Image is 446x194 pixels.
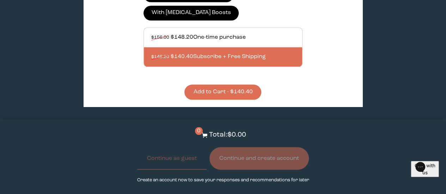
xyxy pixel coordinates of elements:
[137,177,309,183] p: Create an account now to save your responses and recommendations for later
[209,130,246,140] p: Total: $0.00
[184,85,261,100] button: Add to Cart - $140.40
[411,161,439,187] iframe: Gorgias live chat messenger
[143,6,239,20] label: With [MEDICAL_DATA] Boosts
[137,147,207,170] button: Continue as guest
[195,127,203,135] span: 0
[209,147,309,170] button: Continue and create account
